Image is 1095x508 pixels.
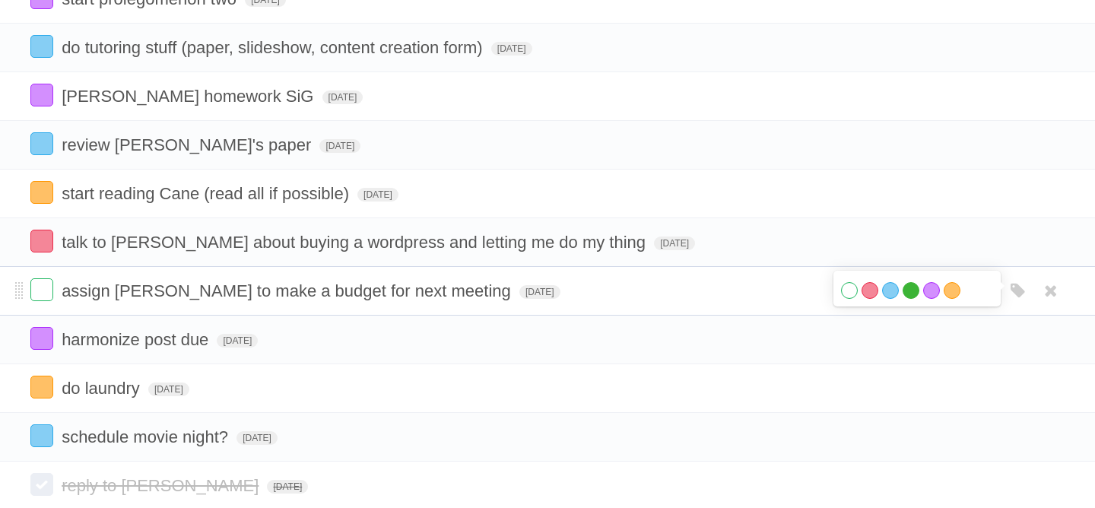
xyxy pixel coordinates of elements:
span: [PERSON_NAME] homework SiG [62,87,317,106]
span: [DATE] [236,431,278,445]
span: [DATE] [357,188,398,202]
span: do tutoring stuff (paper, slideshow, content creation form) [62,38,487,57]
span: [DATE] [654,237,695,250]
span: [DATE] [217,334,258,348]
label: Done [30,376,53,398]
span: do laundry [62,379,144,398]
label: Done [30,35,53,58]
label: Done [30,132,53,155]
span: schedule movie night? [62,427,232,446]
label: Done [30,181,53,204]
span: [DATE] [148,383,189,396]
span: [DATE] [319,139,360,153]
span: [DATE] [267,480,308,494]
label: Done [30,327,53,350]
label: Done [30,473,53,496]
span: start reading Cane (read all if possible) [62,184,353,203]
span: talk to [PERSON_NAME] about buying a wordpress and letting me do my thing [62,233,649,252]
label: Red [862,282,878,299]
span: harmonize post due [62,330,212,349]
label: Done [30,230,53,252]
span: assign [PERSON_NAME] to make a budget for next meeting [62,281,515,300]
label: White [841,282,858,299]
label: Done [30,278,53,301]
span: [DATE] [322,90,363,104]
span: reply to [PERSON_NAME] [62,476,262,495]
label: Done [30,424,53,447]
span: [DATE] [491,42,532,56]
label: Done [30,84,53,106]
span: [DATE] [519,285,560,299]
label: Blue [882,282,899,299]
label: Purple [923,282,940,299]
label: Orange [944,282,960,299]
label: Green [903,282,919,299]
span: review [PERSON_NAME]'s paper [62,135,315,154]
